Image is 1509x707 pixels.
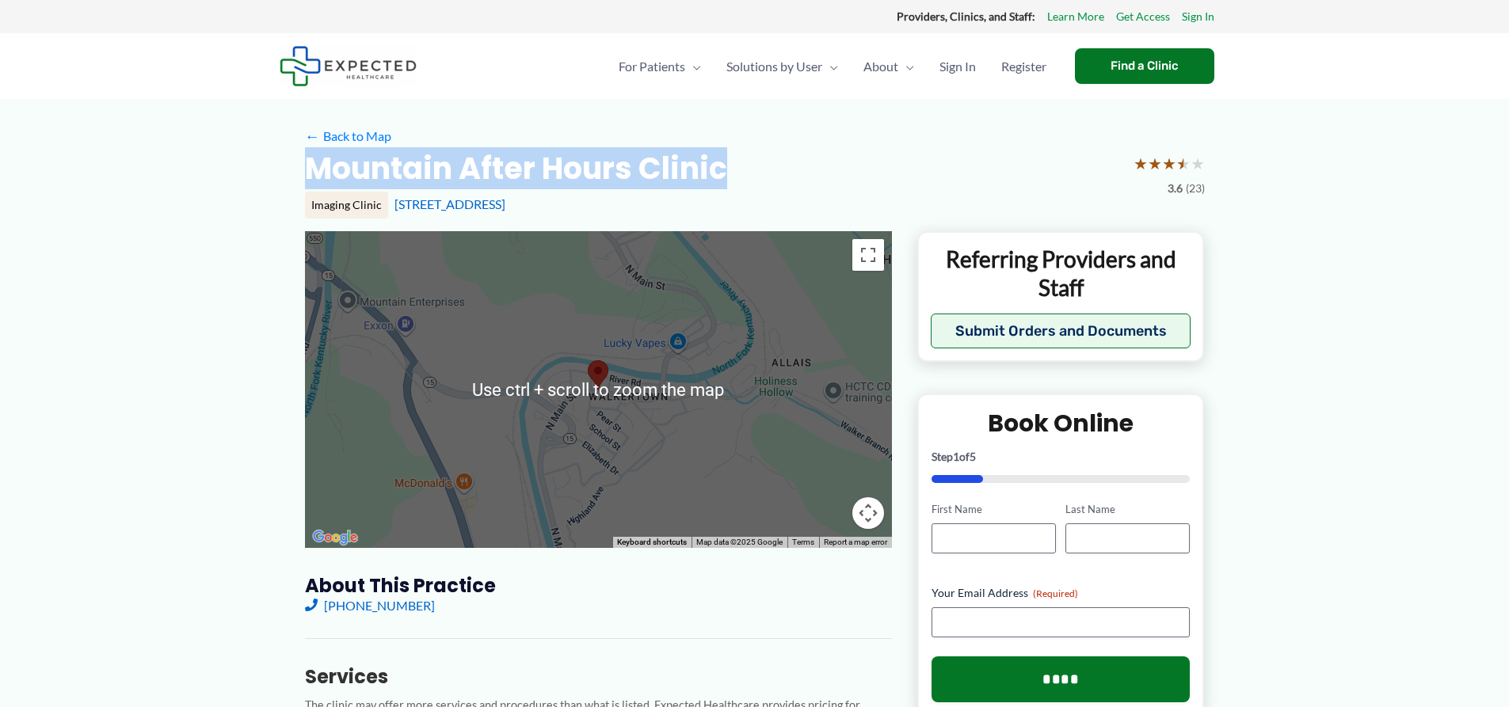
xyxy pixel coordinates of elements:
span: Menu Toggle [685,39,701,94]
p: Step of [932,451,1191,462]
h2: Book Online [932,408,1191,439]
h3: About this practice [305,573,892,598]
span: Solutions by User [726,39,822,94]
span: 3.6 [1168,178,1183,199]
a: Report a map error [824,538,887,546]
span: 1 [953,450,959,463]
span: Menu Toggle [822,39,838,94]
label: Last Name [1065,502,1190,517]
span: ★ [1162,149,1176,178]
nav: Primary Site Navigation [606,39,1059,94]
label: Your Email Address [932,585,1191,601]
a: Terms (opens in new tab) [792,538,814,546]
img: Expected Healthcare Logo - side, dark font, small [280,46,417,86]
span: (23) [1186,178,1205,199]
a: Open this area in Google Maps (opens a new window) [309,527,361,548]
a: Sign In [927,39,989,94]
label: First Name [932,502,1056,517]
span: About [863,39,898,94]
a: AboutMenu Toggle [851,39,927,94]
a: Learn More [1047,6,1104,27]
a: Solutions by UserMenu Toggle [714,39,851,94]
span: ★ [1134,149,1148,178]
a: Sign In [1182,6,1214,27]
a: For PatientsMenu Toggle [606,39,714,94]
span: 5 [970,450,976,463]
a: Get Access [1116,6,1170,27]
a: ←Back to Map [305,124,391,148]
span: ★ [1191,149,1205,178]
span: (Required) [1033,587,1078,599]
span: Map data ©2025 Google [696,538,783,546]
button: Submit Orders and Documents [931,314,1191,348]
span: ★ [1176,149,1191,178]
span: Register [1001,39,1046,94]
a: Register [989,39,1059,94]
p: Referring Providers and Staff [931,245,1191,302]
button: Keyboard shortcuts [617,537,687,548]
span: For Patients [619,39,685,94]
a: Find a Clinic [1075,48,1214,84]
span: ← [305,128,320,143]
div: Imaging Clinic [305,192,388,219]
strong: Providers, Clinics, and Staff: [897,10,1035,23]
a: [STREET_ADDRESS] [394,196,505,211]
span: Sign In [939,39,976,94]
img: Google [309,527,361,548]
span: ★ [1148,149,1162,178]
h2: Mountain After Hours Clinic [305,149,727,188]
span: Menu Toggle [898,39,914,94]
button: Map camera controls [852,497,884,529]
h3: Services [305,664,892,689]
a: [PHONE_NUMBER] [305,598,435,613]
button: Toggle fullscreen view [852,239,884,271]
